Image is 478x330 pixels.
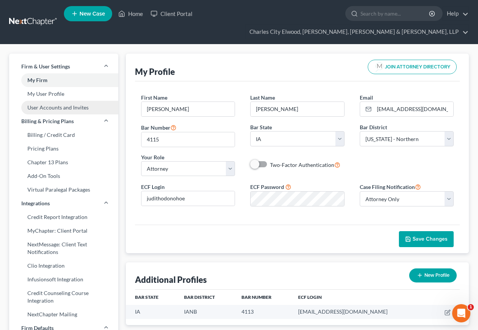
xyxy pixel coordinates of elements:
a: User Accounts and Invites [9,101,118,114]
a: Infusionsoft Integration [9,273,118,286]
input: Enter last name... [251,102,344,116]
span: JOIN ATTORNEY DIRECTORY [385,65,450,70]
span: Last Name [250,94,275,101]
span: Email [360,94,373,101]
a: Billing & Pricing Plans [9,114,118,128]
a: Integrations [9,197,118,210]
span: Two-Factor Authentication [270,162,334,168]
button: JOIN ATTORNEY DIRECTORY [368,60,457,74]
a: NextMessage: Client Text Notifications [9,238,118,259]
a: Credit Report Integration [9,210,118,224]
a: Clio Integration [9,259,118,273]
button: Save Changes [399,231,454,247]
a: Charles City Elwood, [PERSON_NAME], [PERSON_NAME] & [PERSON_NAME], LLP [246,25,468,39]
th: Bar State [126,290,178,305]
label: ECF Password [250,183,284,191]
th: ECF Login [292,290,428,305]
a: Add-On Tools [9,169,118,183]
a: Chapter 13 Plans [9,155,118,169]
a: NextChapter Mailing [9,308,118,321]
a: My User Profile [9,87,118,101]
img: modern-attorney-logo-488310dd42d0e56951fffe13e3ed90e038bc441dd813d23dff0c9337a977f38e.png [374,62,385,72]
span: Billing & Pricing Plans [21,117,74,125]
td: IA [126,305,178,319]
input: Enter ecf login... [141,191,235,206]
a: Billing / Credit Card [9,128,118,142]
label: Case Filing Notification [360,182,421,191]
label: Bar State [250,123,272,131]
span: Save Changes [413,236,448,242]
span: First Name [141,94,167,101]
div: Additional Profiles [135,274,207,285]
label: Bar District [360,123,387,131]
a: Pricing Plans [9,142,118,155]
td: IANB [178,305,235,319]
label: ECF Login [141,183,165,191]
a: My Firm [9,73,118,87]
iframe: Intercom live chat [452,304,470,322]
a: Client Portal [147,7,196,21]
th: Bar Number [235,290,292,305]
a: Home [114,7,147,21]
a: Help [443,7,468,21]
th: Bar District [178,290,235,305]
a: Virtual Paralegal Packages [9,183,118,197]
td: 4113 [235,305,292,319]
a: Credit Counseling Course Integration [9,286,118,308]
input: Enter email... [374,102,453,116]
td: [EMAIL_ADDRESS][DOMAIN_NAME] [292,305,428,319]
input: Search by name... [360,6,430,21]
a: Firm & User Settings [9,60,118,73]
label: Bar Number [141,123,176,132]
div: My Profile [135,66,175,77]
span: Firm & User Settings [21,63,70,70]
span: New Case [79,11,105,17]
input: Enter first name... [141,102,235,116]
span: 1 [468,304,474,310]
input: # [141,132,235,147]
button: New Profile [409,268,457,282]
span: Integrations [21,200,50,207]
span: Your Role [141,154,164,160]
a: MyChapter: Client Portal [9,224,118,238]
